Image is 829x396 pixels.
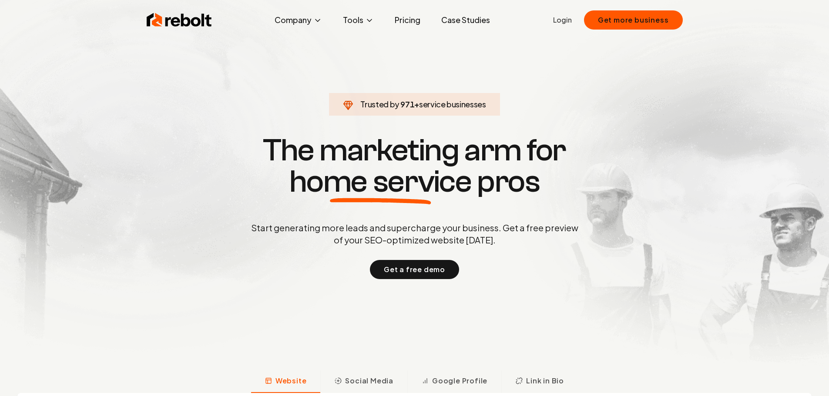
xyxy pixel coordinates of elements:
span: Website [275,376,307,386]
button: Social Media [320,370,407,393]
button: Tools [336,11,381,29]
h1: The marketing arm for pros [206,135,624,197]
button: Company [268,11,329,29]
a: Case Studies [434,11,497,29]
span: Social Media [345,376,393,386]
span: service businesses [419,99,486,109]
span: + [414,99,419,109]
span: Link in Bio [526,376,564,386]
span: Trusted by [360,99,399,109]
button: Website [251,370,321,393]
button: Link in Bio [501,370,578,393]
button: Google Profile [407,370,501,393]
span: 971 [400,98,414,110]
button: Get more business [584,10,683,30]
a: Login [553,15,572,25]
a: Pricing [388,11,427,29]
button: Get a free demo [370,260,459,279]
img: Rebolt Logo [147,11,212,29]
span: home service [289,166,472,197]
span: Google Profile [432,376,487,386]
p: Start generating more leads and supercharge your business. Get a free preview of your SEO-optimiz... [249,222,580,246]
